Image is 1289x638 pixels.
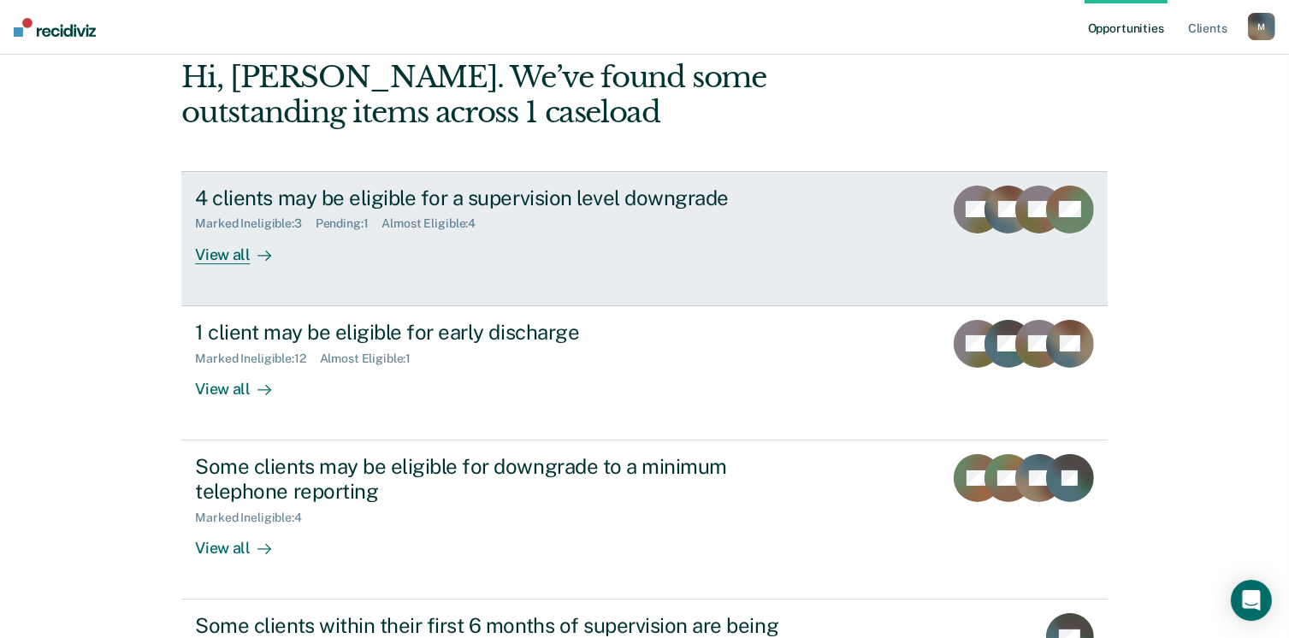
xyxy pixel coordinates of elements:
a: 1 client may be eligible for early dischargeMarked Ineligible:12Almost Eligible:1View all [181,306,1107,440]
div: View all [195,365,291,399]
div: Some clients may be eligible for downgrade to a minimum telephone reporting [195,454,795,504]
div: Open Intercom Messenger [1231,580,1272,621]
div: Pending : 1 [316,216,382,231]
a: Some clients may be eligible for downgrade to a minimum telephone reportingMarked Ineligible:4Vie... [181,440,1107,600]
div: Almost Eligible : 4 [382,216,490,231]
div: Marked Ineligible : 3 [195,216,315,231]
div: View all [195,231,291,264]
button: M [1248,13,1275,40]
div: View all [195,524,291,558]
div: 1 client may be eligible for early discharge [195,320,795,345]
div: 4 clients may be eligible for a supervision level downgrade [195,186,795,210]
div: Almost Eligible : 1 [320,351,425,366]
img: Recidiviz [14,18,96,37]
a: 4 clients may be eligible for a supervision level downgradeMarked Ineligible:3Pending:1Almost Eli... [181,171,1107,306]
div: Hi, [PERSON_NAME]. We’ve found some outstanding items across 1 caseload [181,60,922,130]
div: Marked Ineligible : 12 [195,351,319,366]
div: Marked Ineligible : 4 [195,511,315,525]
